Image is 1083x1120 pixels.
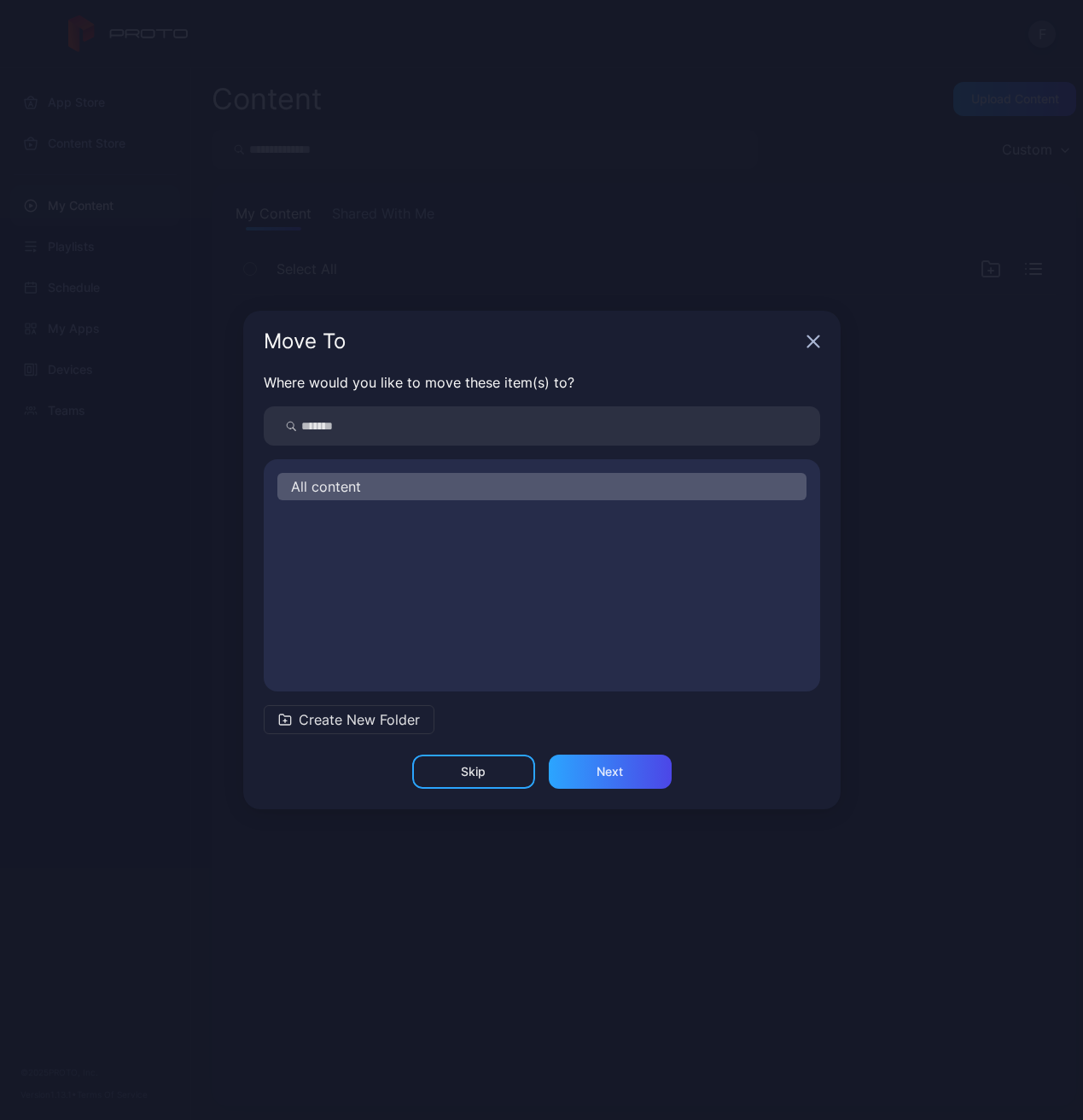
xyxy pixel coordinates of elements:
[597,765,623,779] div: Next
[461,765,486,779] div: Skip
[291,476,361,497] span: All content
[264,331,800,352] div: Move To
[299,709,420,730] span: Create New Folder
[264,705,434,734] button: Create New Folder
[549,755,672,789] button: Next
[412,755,535,789] button: Skip
[264,372,820,393] p: Where would you like to move these item(s) to?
